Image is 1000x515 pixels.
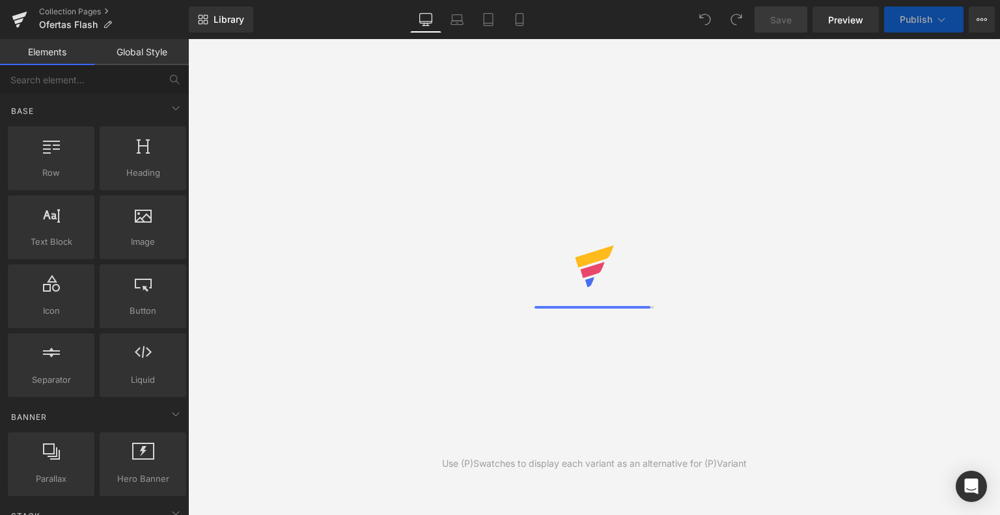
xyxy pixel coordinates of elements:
div: Use (P)Swatches to display each variant as an alternative for (P)Variant [442,456,747,471]
span: Liquid [104,373,182,387]
span: Parallax [12,472,90,486]
span: Save [770,13,792,27]
span: Library [214,14,244,25]
div: Open Intercom Messenger [956,471,987,502]
span: Icon [12,304,90,318]
a: Tablet [473,7,504,33]
a: Collection Pages [39,7,189,17]
a: Mobile [504,7,535,33]
span: Button [104,304,182,318]
span: Publish [900,14,932,25]
span: Heading [104,166,182,180]
a: Global Style [94,39,189,65]
button: More [969,7,995,33]
a: Preview [812,7,879,33]
span: Text Block [12,235,90,249]
span: Ofertas Flash [39,20,98,30]
span: Separator [12,373,90,387]
span: Hero Banner [104,472,182,486]
span: Row [12,166,90,180]
button: Publish [884,7,964,33]
a: New Library [189,7,253,33]
button: Redo [723,7,749,33]
a: Laptop [441,7,473,33]
span: Base [10,105,35,117]
a: Desktop [410,7,441,33]
button: Undo [692,7,718,33]
span: Image [104,235,182,249]
span: Preview [828,13,863,27]
span: Banner [10,411,48,423]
